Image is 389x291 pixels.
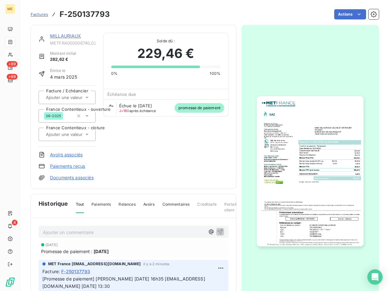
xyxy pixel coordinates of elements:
span: Échéance due [107,92,136,97]
span: promesse de paiement [175,103,224,113]
span: Factures [31,12,48,17]
span: 4 mars 2025 [50,74,77,80]
span: Historique [39,199,68,208]
span: Relances [119,202,135,212]
span: 4 [12,220,18,225]
span: J+180 [119,109,129,113]
a: Documents associés [50,174,94,181]
span: [DATE] [46,243,58,247]
span: Promesse de paiement : [41,248,92,255]
span: Tout [76,202,84,213]
span: Avoirs [143,202,155,212]
span: F-250137793 [61,268,90,275]
span: 09-2025 [46,114,61,118]
span: il y a 2 minutes [143,262,169,266]
a: Factures [31,11,48,18]
div: ME [5,4,15,14]
span: Montant initial [50,51,76,56]
span: 282,62 € [50,56,76,63]
span: Creditsafe [197,202,217,212]
img: invoice_thumbnail [257,96,363,246]
span: 100% [210,71,220,76]
a: MILLAURIAUX [50,33,81,39]
span: MET France [EMAIL_ADDRESS][DOMAIN_NAME] [48,261,141,267]
div: Open Intercom Messenger [367,269,383,285]
img: Logo LeanPay [5,277,15,287]
span: 0% [111,71,118,76]
span: Échue le [DATE] [119,103,152,108]
span: +99 [7,74,18,80]
span: Commentaires [162,202,190,212]
span: Facture : [42,268,60,275]
span: Portail client [224,202,236,218]
span: Solde dû : [111,38,220,44]
input: Ajouter une valeur [45,131,109,137]
a: Paiements reçus [50,163,85,169]
span: 229,46 € [137,44,194,63]
button: Actions [334,9,366,19]
span: [DATE] [94,248,109,255]
span: +99 [7,61,18,67]
span: METFRA000006740_02193342951059-CA1 [50,40,96,46]
span: Émise le [50,68,77,74]
span: après échéance [119,109,156,113]
input: Ajouter une valeur [45,95,109,100]
a: Avoirs associés [50,152,83,158]
h3: F-250137793 [60,9,110,20]
span: Paiements [91,202,111,212]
